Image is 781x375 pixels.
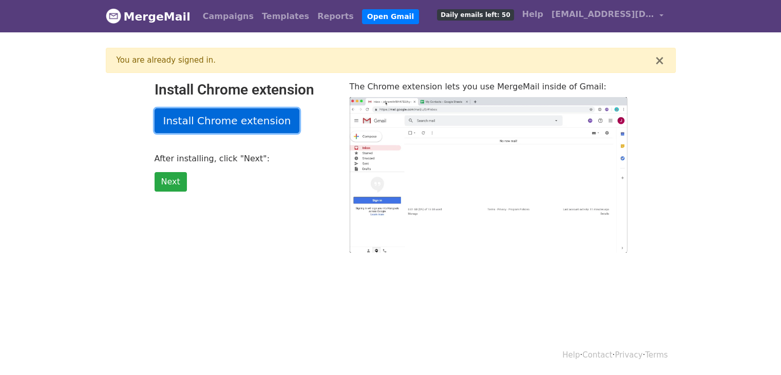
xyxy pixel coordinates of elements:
button: × [654,54,664,67]
a: [EMAIL_ADDRESS][DOMAIN_NAME] [547,4,668,28]
a: Open Gmail [362,9,419,24]
p: After installing, click "Next": [155,153,334,164]
img: MergeMail logo [106,8,121,24]
a: Privacy [615,350,642,360]
div: You are already signed in. [117,54,655,66]
a: Daily emails left: 50 [433,4,518,25]
span: [EMAIL_ADDRESS][DOMAIN_NAME] [551,8,654,21]
h2: Install Chrome extension [155,81,334,99]
a: MergeMail [106,6,191,27]
a: Next [155,172,187,192]
a: Terms [645,350,668,360]
a: Templates [258,6,313,27]
a: Install Chrome extension [155,108,300,133]
iframe: Chat Widget [730,326,781,375]
a: Reports [313,6,358,27]
span: Daily emails left: 50 [437,9,513,21]
a: Contact [582,350,612,360]
p: The Chrome extension lets you use MergeMail inside of Gmail: [350,81,627,92]
a: Help [562,350,580,360]
a: Help [518,4,547,25]
a: Campaigns [199,6,258,27]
